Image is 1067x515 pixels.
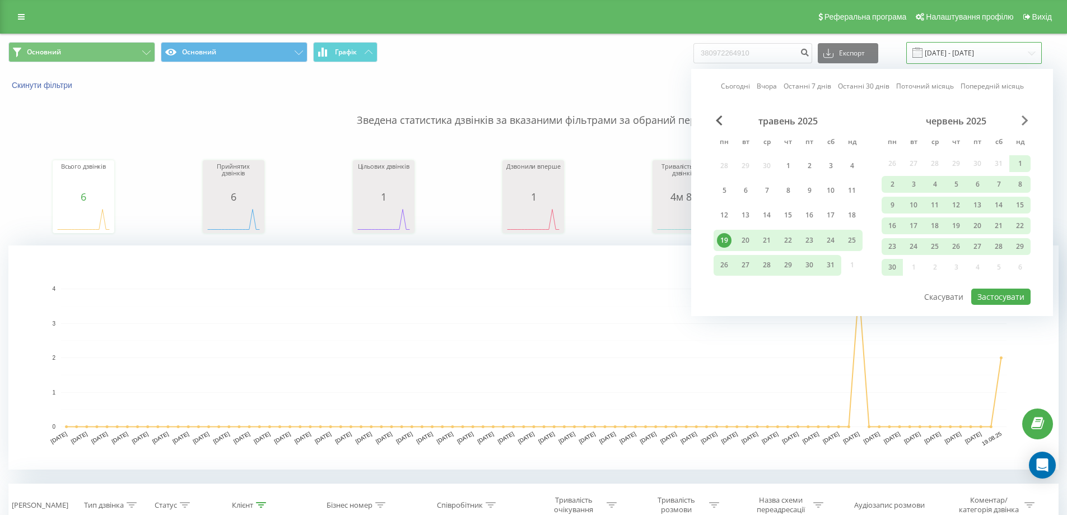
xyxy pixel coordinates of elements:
[206,191,262,202] div: 6
[841,205,863,226] div: нд 18 трав 2025 р.
[903,430,921,444] text: [DATE]
[777,255,799,276] div: чт 29 трав 2025 р.
[824,12,907,21] span: Реферальна програма
[327,500,372,510] div: Бізнес номер
[756,205,777,226] div: ср 14 трав 2025 р.
[1009,197,1031,214] div: нд 15 черв 2025 р.
[971,289,1031,305] button: Застосувати
[820,155,841,176] div: сб 3 трав 2025 р.
[781,430,800,444] text: [DATE]
[27,48,61,57] span: Основний
[777,180,799,201] div: чт 8 трав 2025 р.
[760,233,774,248] div: 21
[758,134,775,151] abbr: середа
[55,163,111,191] div: Всього дзвінків
[110,430,129,444] text: [DATE]
[781,159,795,173] div: 1
[944,430,962,444] text: [DATE]
[781,258,795,272] div: 29
[949,239,963,254] div: 26
[131,430,150,444] text: [DATE]
[924,197,945,214] div: ср 11 черв 2025 р.
[646,495,706,514] div: Тривалість розмови
[802,208,817,222] div: 16
[517,430,535,444] text: [DATE]
[578,430,597,444] text: [DATE]
[693,43,812,63] input: Пошук за номером
[882,115,1031,127] div: червень 2025
[760,258,774,272] div: 28
[639,430,658,444] text: [DATE]
[948,134,965,151] abbr: четвер
[761,430,779,444] text: [DATE]
[8,245,1059,470] svg: A chart.
[738,208,753,222] div: 13
[700,430,718,444] text: [DATE]
[212,430,231,444] text: [DATE]
[84,500,124,510] div: Тип дзвінка
[151,430,170,444] text: [DATE]
[1013,177,1027,192] div: 8
[738,258,753,272] div: 27
[988,176,1009,193] div: сб 7 черв 2025 р.
[799,230,820,250] div: пт 23 трав 2025 р.
[1009,217,1031,234] div: нд 22 черв 2025 р.
[967,197,988,214] div: пт 13 черв 2025 р.
[171,430,190,444] text: [DATE]
[945,176,967,193] div: чт 5 черв 2025 р.
[841,230,863,250] div: нд 25 трав 2025 р.
[949,177,963,192] div: 5
[882,217,903,234] div: пн 16 черв 2025 р.
[823,258,838,272] div: 31
[356,191,412,202] div: 1
[945,217,967,234] div: чт 19 черв 2025 р.
[820,230,841,250] div: сб 24 трав 2025 р.
[544,495,604,514] div: Тривалість очікування
[801,134,818,151] abbr: п’ятниця
[505,163,561,191] div: Дзвонили вперше
[988,238,1009,255] div: сб 28 черв 2025 р.
[356,202,412,236] div: A chart.
[737,134,754,151] abbr: вівторок
[967,217,988,234] div: пт 20 черв 2025 р.
[781,233,795,248] div: 22
[967,238,988,255] div: пт 27 черв 2025 р.
[55,202,111,236] div: A chart.
[206,202,262,236] div: A chart.
[735,180,756,201] div: вт 6 трав 2025 р.
[314,430,332,444] text: [DATE]
[335,48,357,56] span: Графік
[863,430,881,444] text: [DATE]
[906,219,921,233] div: 17
[8,42,155,62] button: Основний
[885,239,900,254] div: 23
[928,177,942,192] div: 4
[738,183,753,198] div: 6
[845,159,859,173] div: 4
[780,134,796,151] abbr: четвер
[714,115,863,127] div: травень 2025
[967,176,988,193] div: пт 6 черв 2025 р.
[760,183,774,198] div: 7
[841,180,863,201] div: нд 11 трав 2025 р.
[717,183,731,198] div: 5
[334,430,352,444] text: [DATE]
[717,208,731,222] div: 12
[716,134,733,151] abbr: понеділок
[497,430,515,444] text: [DATE]
[924,176,945,193] div: ср 4 черв 2025 р.
[905,134,922,151] abbr: вівторок
[818,43,878,63] button: Експорт
[823,233,838,248] div: 24
[598,430,617,444] text: [DATE]
[820,255,841,276] div: сб 31 трав 2025 р.
[679,430,698,444] text: [DATE]
[1013,239,1027,254] div: 29
[293,430,312,444] text: [DATE]
[991,239,1006,254] div: 28
[928,219,942,233] div: 18
[854,500,925,510] div: Аудіозапис розмови
[991,219,1006,233] div: 21
[655,202,711,236] svg: A chart.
